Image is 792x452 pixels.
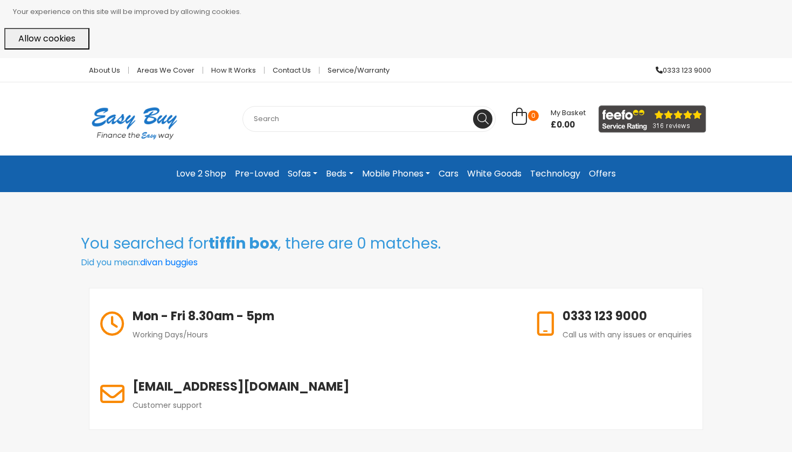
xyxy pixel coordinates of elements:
[648,67,711,74] a: 0333 123 9000
[283,164,322,183] a: Sofas
[551,108,586,118] span: My Basket
[172,164,231,183] a: Love 2 Shop
[133,400,202,411] span: Customer support
[528,110,539,121] span: 0
[209,233,278,254] b: tiffin box
[434,164,463,183] a: Cars
[585,164,620,183] a: Offers
[322,164,357,183] a: Beds
[562,307,692,325] h6: 0333 123 9000
[4,28,89,50] button: Allow cookies
[265,67,319,74] a: Contact Us
[551,119,586,130] span: £0.00
[319,67,390,74] a: Service/Warranty
[133,378,349,395] h6: [EMAIL_ADDRESS][DOMAIN_NAME]
[242,106,496,132] input: Search
[81,257,711,267] h6: Did you mean:
[81,67,129,74] a: About Us
[13,4,788,19] p: Your experience on this site will be improved by allowing cookies.
[231,164,283,183] a: Pre-Loved
[129,67,203,74] a: Areas we cover
[81,93,188,153] img: Easy Buy
[562,329,692,340] span: Call us with any issues or enquiries
[81,235,711,253] h3: You searched for , there are 0 matches.
[526,164,585,183] a: Technology
[133,307,274,325] h6: Mon - Fri 8.30am - 5pm
[203,67,265,74] a: How it works
[140,256,198,269] a: divan buggies
[599,105,706,133] img: feefo_logo
[512,114,586,126] a: 0 My Basket £0.00
[133,329,208,340] span: Working Days/Hours
[358,164,434,183] a: Mobile Phones
[463,164,526,183] a: White Goods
